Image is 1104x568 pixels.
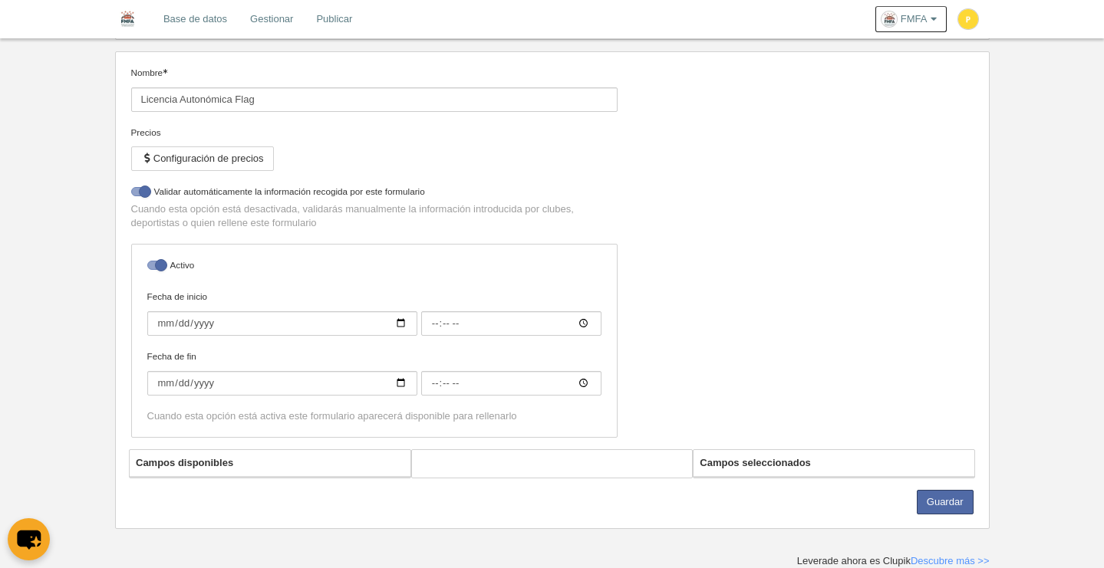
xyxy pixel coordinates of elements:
[917,490,974,514] button: Guardar
[147,311,417,336] input: Fecha de inicio
[147,258,601,276] label: Activo
[131,126,618,140] div: Precios
[901,11,928,27] span: FMFA
[147,290,601,336] label: Fecha de inicio
[131,185,618,202] label: Validar automáticamente la información recogida por este formulario
[911,555,990,566] a: Descubre más >>
[958,9,978,29] img: c2l6ZT0zMHgzMCZmcz05JnRleHQ9UCZiZz1mZGQ4MzU%3D.png
[130,450,410,477] th: Campos disponibles
[147,371,417,396] input: Fecha de fin
[131,66,618,112] label: Nombre
[694,450,974,477] th: Campos seleccionados
[163,69,167,74] i: Obligatorio
[147,409,601,423] div: Cuando esta opción está activa este formulario aparecerá disponible para rellenarlo
[147,350,601,396] label: Fecha de fin
[421,311,601,336] input: Fecha de inicio
[131,146,274,171] button: Configuración de precios
[875,6,947,32] a: FMFA
[882,11,897,27] img: OaSyhHG2e8IO.30x30.jpg
[8,518,50,560] button: chat-button
[131,202,618,230] p: Cuando esta opción está desactivada, validarás manualmente la información introducida por clubes,...
[797,554,990,568] div: Leverade ahora es Clupik
[131,87,618,112] input: Nombre
[421,371,601,396] input: Fecha de fin
[115,9,140,28] img: FMFA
